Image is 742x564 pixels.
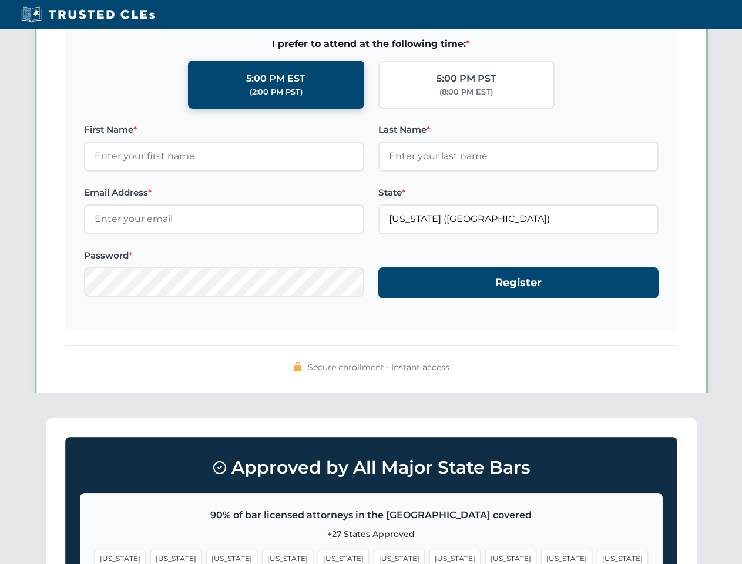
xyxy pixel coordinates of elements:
[84,186,364,200] label: Email Address
[250,86,303,98] div: (2:00 PM PST)
[84,123,364,137] label: First Name
[84,249,364,263] label: Password
[437,71,496,86] div: 5:00 PM PST
[246,71,305,86] div: 5:00 PM EST
[378,204,659,234] input: Florida (FL)
[95,528,648,540] p: +27 States Approved
[378,186,659,200] label: State
[84,36,659,52] span: I prefer to attend at the following time:
[84,142,364,171] input: Enter your first name
[80,452,663,484] h3: Approved by All Major State Bars
[84,204,364,234] input: Enter your email
[378,123,659,137] label: Last Name
[308,361,449,374] span: Secure enrollment • Instant access
[378,142,659,171] input: Enter your last name
[18,6,158,23] img: Trusted CLEs
[378,267,659,298] button: Register
[439,86,493,98] div: (8:00 PM EST)
[95,508,648,523] p: 90% of bar licensed attorneys in the [GEOGRAPHIC_DATA] covered
[293,362,303,371] img: 🔒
